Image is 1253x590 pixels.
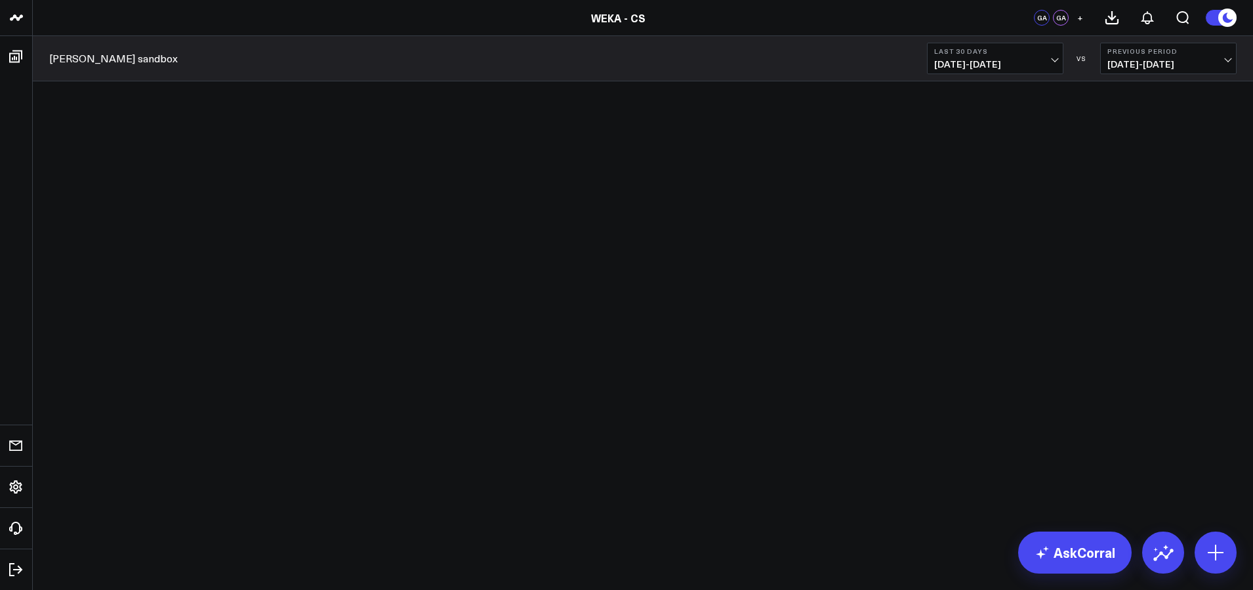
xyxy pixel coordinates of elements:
a: [PERSON_NAME] sandbox [49,51,178,66]
button: + [1072,10,1088,26]
div: GA [1034,10,1050,26]
b: Last 30 Days [934,47,1056,55]
button: Previous Period[DATE]-[DATE] [1100,43,1237,74]
span: [DATE] - [DATE] [934,59,1056,70]
button: Last 30 Days[DATE]-[DATE] [927,43,1063,74]
b: Previous Period [1107,47,1229,55]
span: [DATE] - [DATE] [1107,59,1229,70]
div: VS [1070,54,1094,62]
a: AskCorral [1018,532,1132,574]
span: + [1077,13,1083,22]
div: GA [1053,10,1069,26]
a: WEKA - CS [591,11,646,25]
